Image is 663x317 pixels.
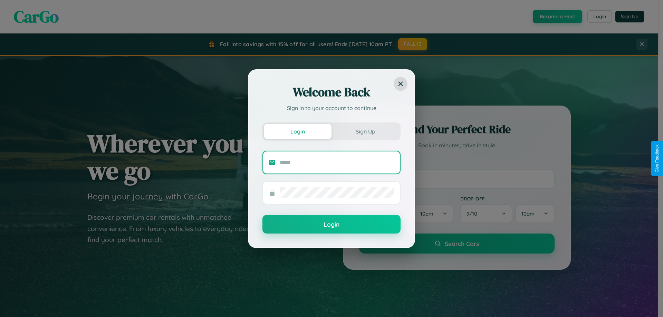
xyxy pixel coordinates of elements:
[264,124,331,139] button: Login
[262,215,401,234] button: Login
[262,104,401,112] p: Sign in to your account to continue
[655,145,660,172] div: Give Feedback
[331,124,399,139] button: Sign Up
[262,84,401,100] h2: Welcome Back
